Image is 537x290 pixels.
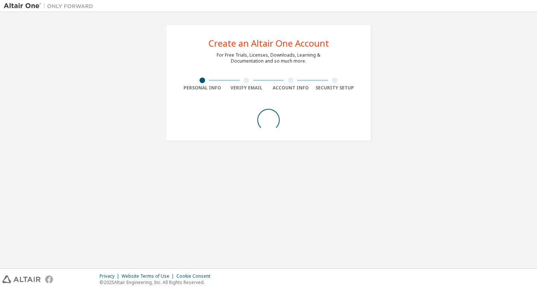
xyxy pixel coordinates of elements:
[100,273,122,279] div: Privacy
[208,39,329,48] div: Create an Altair One Account
[180,85,224,91] div: Personal Info
[2,275,41,283] img: altair_logo.svg
[268,85,313,91] div: Account Info
[4,2,97,10] img: Altair One
[122,273,176,279] div: Website Terms of Use
[224,85,269,91] div: Verify Email
[45,275,53,283] img: facebook.svg
[100,279,215,286] p: © 2025 Altair Engineering, Inc. All Rights Reserved.
[313,85,357,91] div: Security Setup
[176,273,215,279] div: Cookie Consent
[217,52,320,64] div: For Free Trials, Licenses, Downloads, Learning & Documentation and so much more.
